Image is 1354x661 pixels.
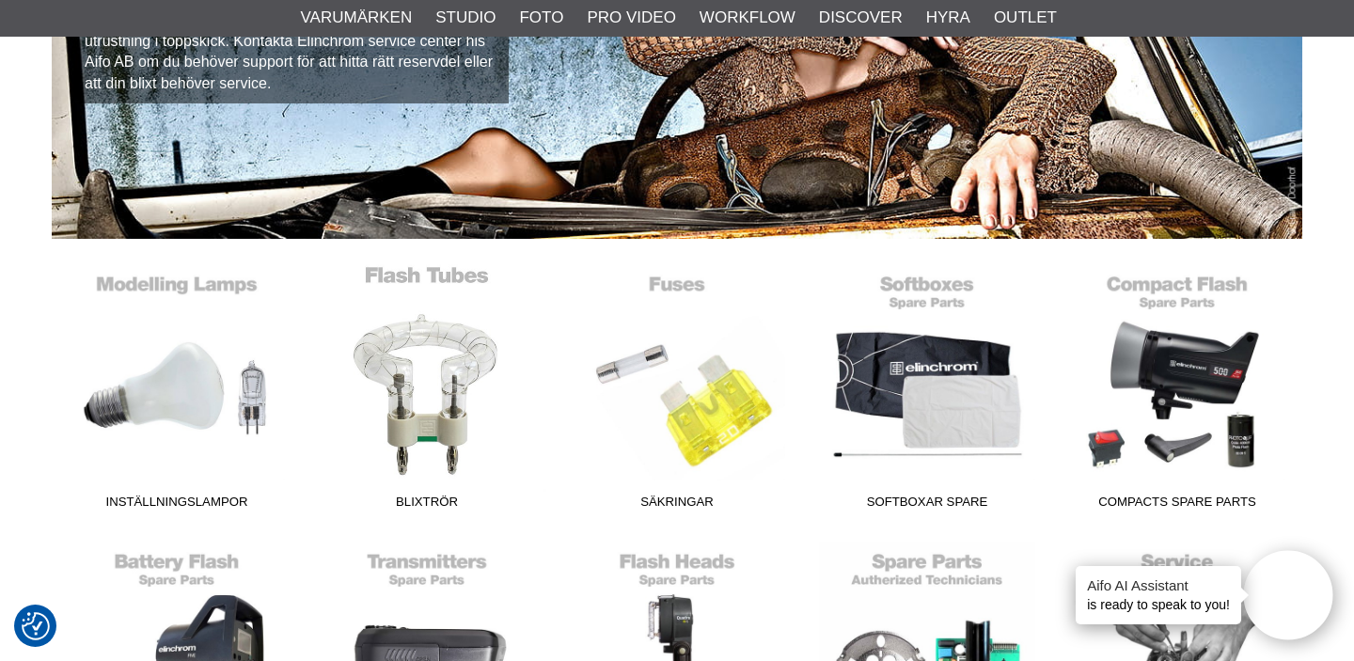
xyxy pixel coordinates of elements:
a: Foto [519,6,563,30]
span: Säkringar [552,493,802,518]
span: Compacts Spare Parts [1052,493,1302,518]
button: Samtyckesinställningar [22,609,50,643]
a: Studio [435,6,496,30]
a: Softboxar Spare [802,264,1052,518]
a: Discover [819,6,903,30]
span: Blixtrör [302,493,552,518]
a: Workflow [700,6,795,30]
h4: Aifo AI Assistant [1087,575,1230,595]
div: is ready to speak to you! [1076,566,1241,624]
a: Compacts Spare Parts [1052,264,1302,518]
span: Inställningslampor [52,493,302,518]
img: Revisit consent button [22,612,50,640]
a: Pro Video [587,6,675,30]
a: Hyra [926,6,970,30]
a: Blixtrör [302,264,552,518]
a: Outlet [994,6,1057,30]
a: Säkringar [552,264,802,518]
span: Softboxar Spare [802,493,1052,518]
a: Varumärken [301,6,413,30]
a: Inställningslampor [52,264,302,518]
